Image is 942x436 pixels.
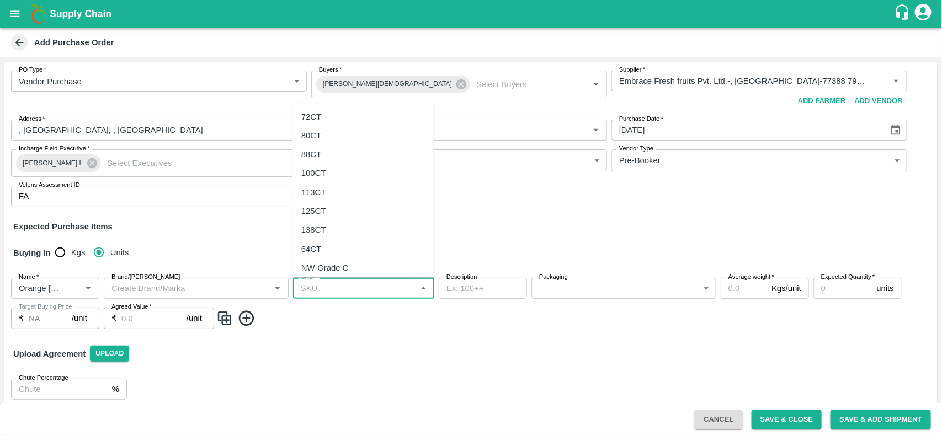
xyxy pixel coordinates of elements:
input: 0 [813,278,872,299]
label: Agreed Value [111,303,152,311]
p: /unit [187,312,202,324]
div: 113CT [301,186,326,198]
button: Open [589,77,603,91]
div: [PERSON_NAME] L [16,154,101,172]
h6: Buying In [9,241,55,265]
span: [PERSON_NAME] L [16,158,89,169]
p: /unit [72,312,87,324]
p: ₹ [111,312,117,324]
span: Upload [90,346,129,362]
label: Address [19,115,45,123]
input: Chute [11,379,108,400]
img: logo [28,3,50,25]
div: 138CT [301,224,326,236]
b: Add Purchase Order [34,38,114,47]
div: account of current user [913,2,933,25]
input: Select Date [611,120,881,141]
div: 64CT [301,243,321,255]
label: Purchase Date [619,115,663,123]
button: Close [416,281,430,295]
span: Kgs [71,246,86,259]
label: Incharge Field Executive [19,144,89,153]
button: Open [289,156,303,170]
div: NW-Grade C [301,262,349,274]
p: % [112,383,119,395]
input: Select Buyers [472,77,571,91]
label: Average weight [728,273,774,282]
p: units [877,282,894,294]
label: Description [446,273,477,282]
button: Open [889,74,903,88]
button: Add Farmer [794,91,850,111]
label: Chute Percentage [19,374,68,383]
a: Supply Chain [50,6,894,21]
div: 72CT [301,111,321,123]
button: open drawer [2,1,28,26]
button: Open [589,123,603,137]
button: Save & Add Shipment [831,410,931,429]
input: Address [11,120,307,141]
label: Expected Quantity [821,273,875,282]
div: customer-support [894,4,913,24]
p: Kgs/unit [771,282,801,294]
label: Supplier [619,66,645,74]
label: Packaging [539,273,568,282]
label: Vendor Type [619,144,653,153]
p: Vendor Purchase [19,76,82,88]
span: Units [110,246,129,259]
button: Open [81,281,95,295]
div: 88CT [301,149,321,161]
input: Micropocket [315,123,571,137]
label: Velens Assessment ID [19,181,80,190]
input: 0.0 [721,278,767,299]
p: Pre-Booker [619,154,661,166]
img: CloneIcon [216,309,233,327]
button: Save & Close [752,410,822,429]
div: 80CT [301,130,321,142]
div: 125CT [301,206,326,218]
input: Name [14,281,63,295]
button: Add Vendor [850,91,907,111]
input: 0.0 [121,308,187,329]
strong: Upload Agreement [13,349,86,358]
label: Name [19,273,39,282]
div: buying_in [55,241,138,263]
div: 100CT [301,168,326,180]
b: Supply Chain [50,8,111,19]
input: Select Executives [103,156,271,170]
p: FA [19,190,29,202]
div: [PERSON_NAME][DEMOGRAPHIC_DATA] [316,76,470,93]
input: Select Supplier [615,74,871,88]
button: Open [270,281,285,295]
label: Target Buying Price [19,303,72,311]
span: [PERSON_NAME][DEMOGRAPHIC_DATA] [316,78,459,90]
button: Cancel [695,410,742,429]
label: Buyers [319,66,342,74]
label: PO Type [19,66,46,74]
button: Choose date, selected date is Aug 19, 2025 [885,120,906,141]
input: Create Brand/Marka [107,281,267,295]
label: Brand/[PERSON_NAME] [111,273,180,282]
input: 0.0 [29,308,72,329]
input: SKU [296,281,413,295]
strong: Expected Purchase Items [13,222,113,231]
p: ₹ [19,312,24,324]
